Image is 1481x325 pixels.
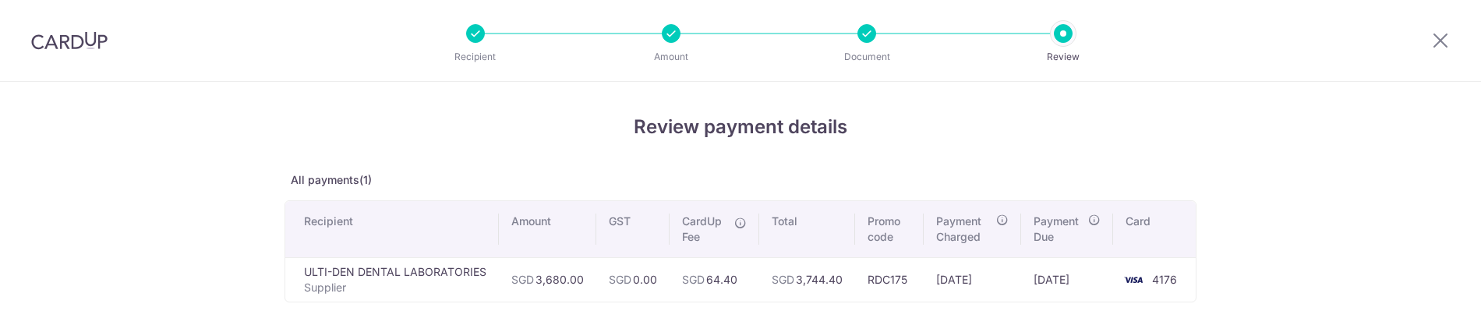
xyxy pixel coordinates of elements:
[499,201,596,257] th: Amount
[499,257,596,302] td: 3,680.00
[855,257,924,302] td: RDC175
[1006,49,1121,65] p: Review
[304,280,486,295] p: Supplier
[596,257,670,302] td: 0.00
[855,201,924,257] th: Promo code
[759,257,855,302] td: 3,744.40
[285,172,1196,188] p: All payments(1)
[418,49,533,65] p: Recipient
[1118,270,1149,289] img: <span class="translation_missing" title="translation missing: en.account_steps.new_confirm_form.b...
[1021,257,1113,302] td: [DATE]
[613,49,729,65] p: Amount
[809,49,924,65] p: Document
[31,31,108,50] img: CardUp
[1034,214,1083,245] span: Payment Due
[936,214,991,245] span: Payment Charged
[682,214,726,245] span: CardUp Fee
[759,201,855,257] th: Total
[1152,273,1177,286] span: 4176
[609,273,631,286] span: SGD
[1381,278,1465,317] iframe: Opens a widget where you can find more information
[772,273,794,286] span: SGD
[285,113,1196,141] h4: Review payment details
[670,257,759,302] td: 64.40
[596,201,670,257] th: GST
[924,257,1021,302] td: [DATE]
[285,257,499,302] td: ULTI-DEN DENTAL LABORATORIES
[1113,201,1196,257] th: Card
[511,273,534,286] span: SGD
[682,273,705,286] span: SGD
[285,201,499,257] th: Recipient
